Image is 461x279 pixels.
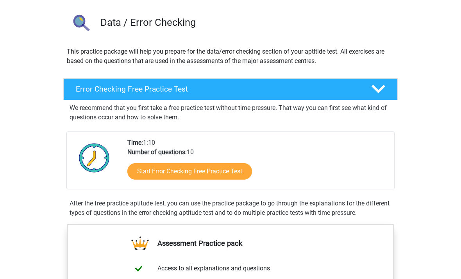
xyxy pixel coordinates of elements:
a: Start Error Checking Free Practice Test [127,163,252,180]
a: Error Checking Free Practice Test [60,78,401,100]
h3: Data / Error Checking [100,16,391,29]
b: Number of questions: [127,148,187,156]
div: After the free practice aptitude test, you can use the practice package to go through the explana... [66,199,395,218]
h4: Error Checking Free Practice Test [76,85,359,94]
b: Time: [127,139,143,146]
img: error checking [64,7,97,41]
div: 1:10 10 [122,138,394,189]
p: We recommend that you first take a free practice test without time pressure. That way you can fir... [70,103,391,122]
img: Clock [75,138,114,177]
p: This practice package will help you prepare for the data/error checking section of your aptitide ... [67,47,394,66]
